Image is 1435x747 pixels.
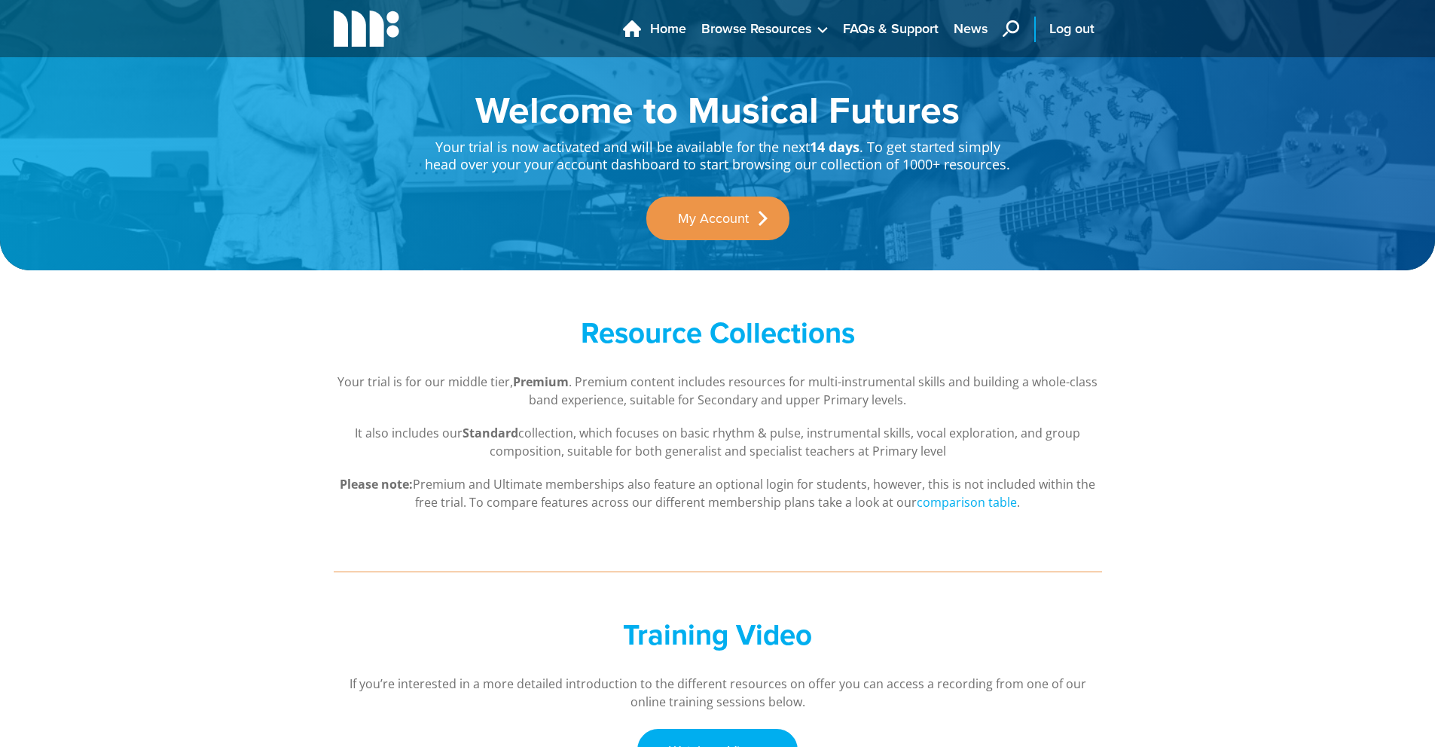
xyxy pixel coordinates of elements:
[424,128,1012,174] p: Your trial is now activated and will be available for the next . To get started simply head over ...
[340,476,413,492] strong: Please note:
[424,617,1012,652] h2: Training Video
[954,19,988,39] span: News
[334,424,1102,460] p: It also includes our collection, which focuses on basic rhythm & pulse, instrumental skills, voca...
[463,425,518,441] strong: Standard
[650,19,686,39] span: Home
[843,19,939,39] span: FAQs & Support
[334,475,1102,511] p: Premium and Ultimate memberships also feature an optional login for students, however, this is no...
[917,494,1017,511] a: comparison table
[810,138,859,156] strong: 14 days
[424,90,1012,128] h1: Welcome to Musical Futures
[513,373,569,390] strong: Premium
[646,197,789,240] a: My Account
[334,675,1102,711] p: If you’re interested in a more detailed introduction to the different resources on offer you can ...
[701,19,811,39] span: Browse Resources
[334,373,1102,409] p: Your trial is for our middle tier, . Premium content includes resources for multi-instrumental sk...
[424,316,1012,350] h2: Resource Collections
[1049,19,1095,39] span: Log out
